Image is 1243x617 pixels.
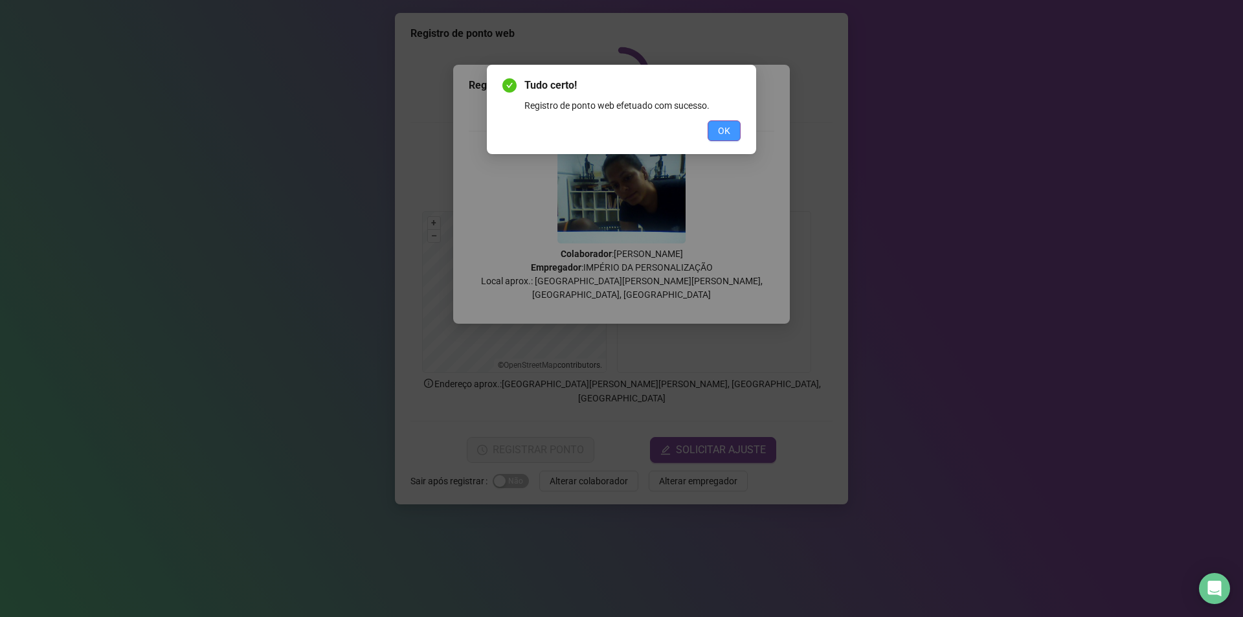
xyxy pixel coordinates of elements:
span: Tudo certo! [524,78,741,93]
div: Registro de ponto web efetuado com sucesso. [524,98,741,113]
div: Open Intercom Messenger [1199,573,1230,604]
span: check-circle [502,78,517,93]
span: OK [718,124,730,138]
button: OK [708,120,741,141]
